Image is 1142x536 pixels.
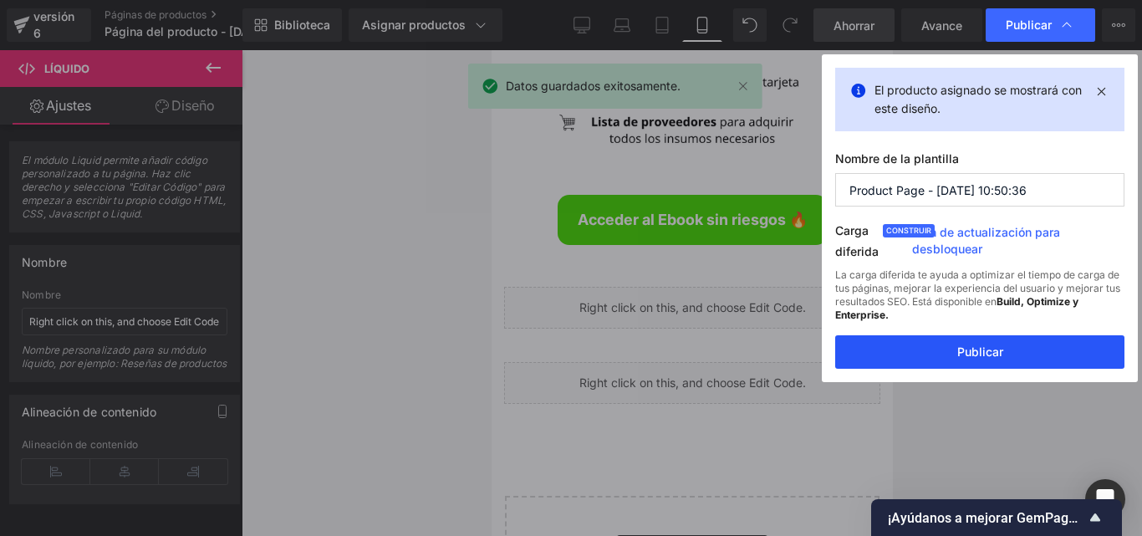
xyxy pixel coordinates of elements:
button: Publicar [835,335,1124,369]
div: Abrir Intercom Messenger [1085,479,1125,519]
a: Explorar bloques [125,485,276,518]
button: Mostrar encuesta - ¡Ayúdanos a mejorar GemPages! [888,508,1105,528]
font: Nombre de la plantilla [835,151,959,166]
font: Publicar [1006,18,1052,32]
font: Build, Optimize y Enterprise. [835,295,1078,321]
font: Plan de actualización para desbloquear [912,225,1060,256]
a: Acceder al Ebook sin riesgos 🔥 [66,145,336,196]
font: La carga diferida te ayuda a optimizar el tiempo de carga de tus páginas, mejorar la experiencia ... [835,268,1120,308]
font: El producto asignado se mostrará con este diseño. [874,83,1082,115]
font: Carga diferida [835,223,879,258]
font: Acceder al Ebook sin riesgos 🔥 [86,161,316,178]
font: Construir [886,226,931,235]
font: ¡Ayúdanos a mejorar GemPages! [888,510,1086,526]
font: Publicar [957,345,1003,359]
